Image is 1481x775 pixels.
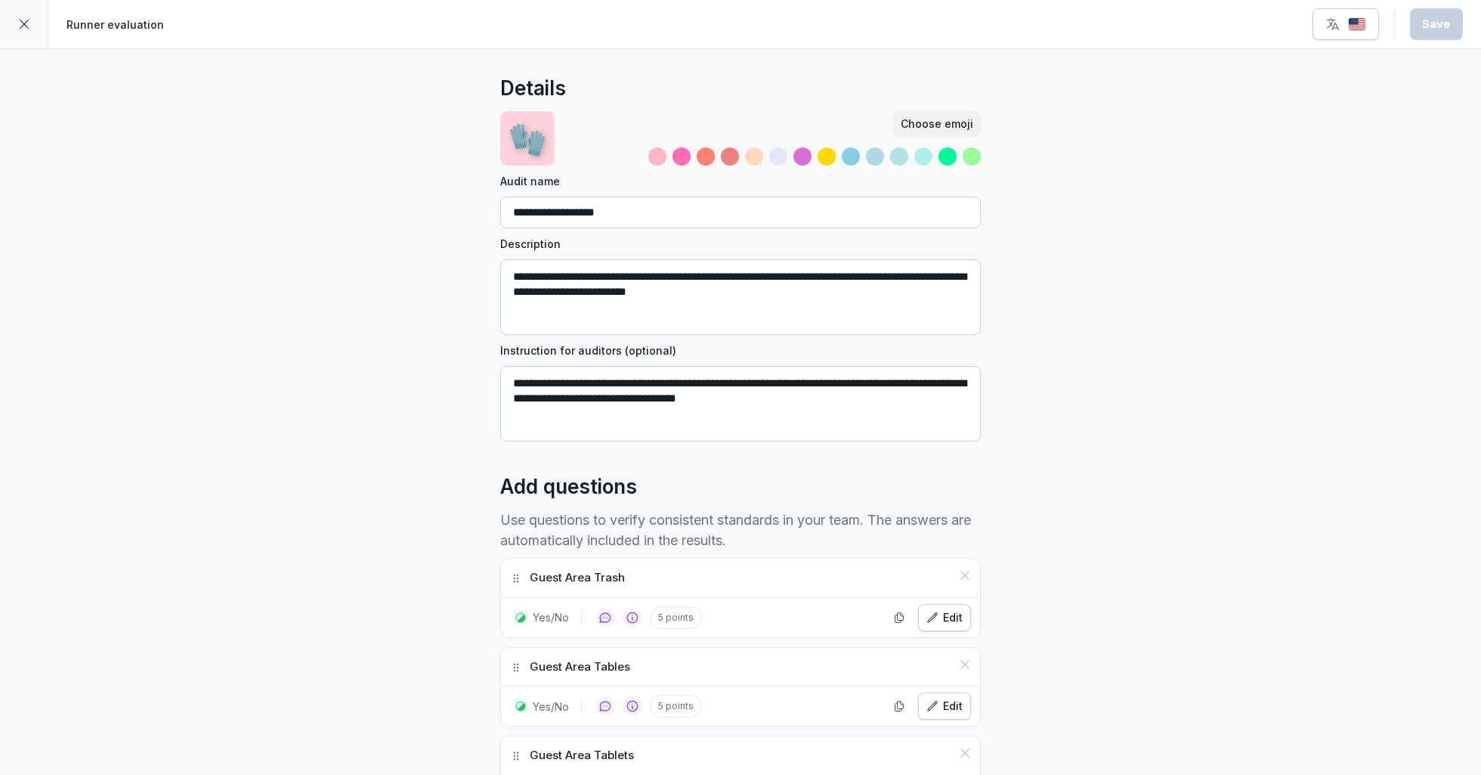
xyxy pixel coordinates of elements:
[533,699,569,715] p: Yes/No
[66,17,164,33] p: Runner evaluation
[500,343,981,358] label: Instruction for auditors (optional)
[530,659,630,676] p: Guest Area Tables
[530,569,625,587] p: Guest Area Trash
[918,604,971,631] button: Edit
[1422,16,1451,33] div: Save
[1410,8,1463,40] button: Save
[901,116,973,132] div: Choose emoji
[500,510,981,550] p: Use questions to verify consistent standards in your team. The answers are automatically included...
[500,472,637,502] h2: Add questions
[1348,17,1366,32] img: us.svg
[926,609,963,626] div: Edit
[650,606,702,629] p: 5 points
[508,115,547,163] p: 🧤
[500,173,981,189] label: Audit name
[893,111,981,137] button: Choose emoji
[650,695,702,718] p: 5 points
[530,747,634,764] p: Guest Area Tablets
[918,693,971,720] button: Edit
[500,236,981,252] label: Description
[926,698,963,715] div: Edit
[533,609,569,625] p: Yes/No
[500,73,566,104] h2: Details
